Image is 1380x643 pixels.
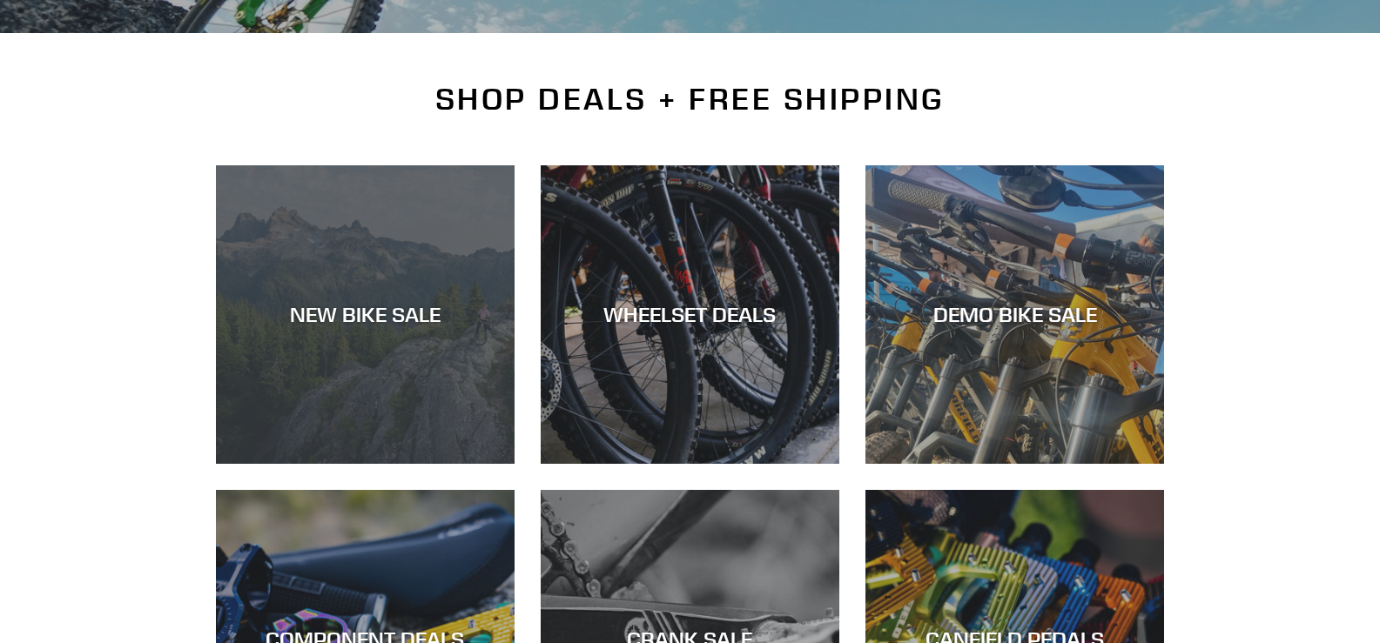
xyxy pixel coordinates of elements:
div: DEMO BIKE SALE [865,302,1164,327]
h2: SHOP DEALS + FREE SHIPPING [216,81,1165,117]
a: DEMO BIKE SALE [865,165,1164,464]
a: WHEELSET DEALS [541,165,839,464]
div: WHEELSET DEALS [541,302,839,327]
div: NEW BIKE SALE [216,302,515,327]
a: NEW BIKE SALE [216,165,515,464]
